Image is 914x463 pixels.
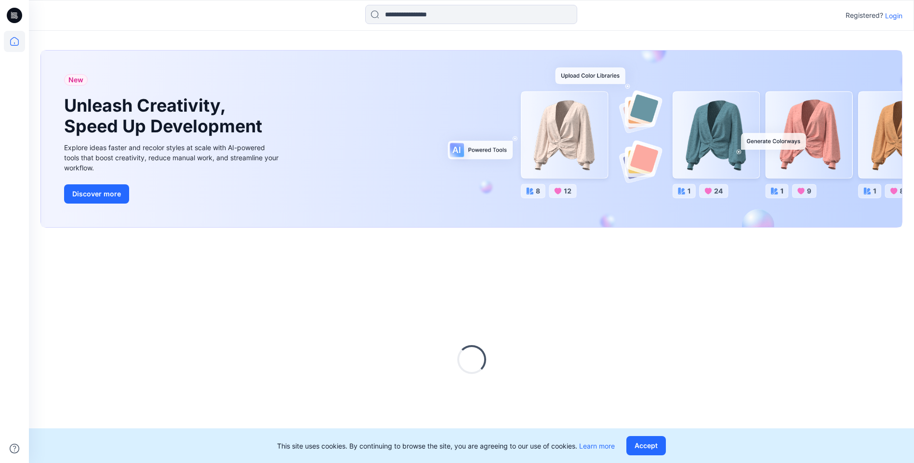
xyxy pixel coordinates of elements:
a: Discover more [64,184,281,204]
span: New [68,74,83,86]
p: This site uses cookies. By continuing to browse the site, you are agreeing to our use of cookies. [277,441,615,451]
div: Explore ideas faster and recolor styles at scale with AI-powered tools that boost creativity, red... [64,142,281,173]
h1: Unleash Creativity, Speed Up Development [64,95,266,137]
button: Accept [626,436,666,455]
p: Registered? [846,10,883,21]
a: Learn more [579,442,615,450]
p: Login [885,11,902,21]
button: Discover more [64,184,129,204]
